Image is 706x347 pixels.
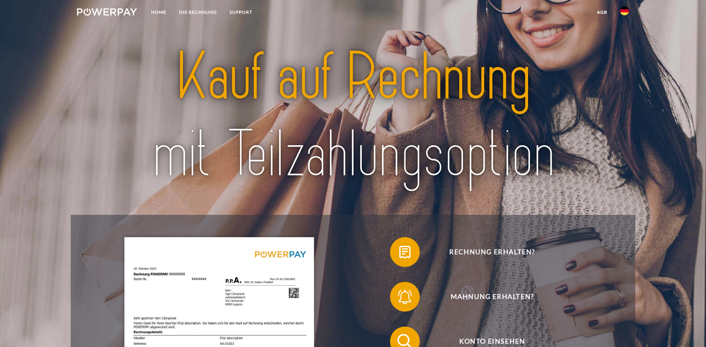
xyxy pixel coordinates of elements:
[676,317,700,341] iframe: Schaltfläche zum Öffnen des Messaging-Fensters
[173,6,223,19] a: DIE RECHNUNG
[77,8,137,16] img: logo-powerpay-white.svg
[390,282,584,312] button: Mahnung erhalten?
[401,282,583,312] span: Mahnung erhalten?
[401,237,583,267] span: Rechnung erhalten?
[396,243,414,261] img: qb_bill.svg
[104,35,602,197] img: title-powerpay_de.svg
[620,6,629,15] img: de
[396,287,414,306] img: qb_bell.svg
[390,237,584,267] button: Rechnung erhalten?
[145,6,173,19] a: Home
[591,6,614,19] a: agb
[223,6,259,19] a: SUPPORT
